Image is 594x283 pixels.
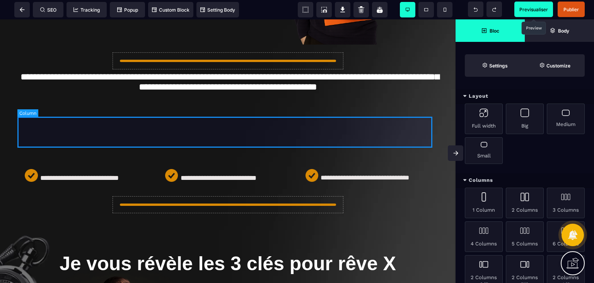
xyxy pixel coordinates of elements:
[506,104,544,134] div: Big
[25,150,38,162] img: 61b494325f8a4818ccf6b45798e672df_Vector.png
[200,7,235,13] span: Setting Body
[306,150,318,162] img: 61b494325f8a4818ccf6b45798e672df_Vector.png
[506,188,544,218] div: 2 Columns
[558,28,569,34] strong: Body
[546,63,570,69] strong: Customize
[117,7,138,13] span: Popup
[465,188,503,218] div: 1 Column
[525,19,594,42] span: Open Layer Manager
[519,7,548,12] span: Previsualiser
[465,221,503,252] div: 4 Columns
[465,54,525,77] span: Settings
[456,173,594,188] div: Columns
[73,7,100,13] span: Tracking
[490,28,499,34] strong: Bloc
[506,221,544,252] div: 5 Columns
[489,63,508,69] strong: Settings
[152,7,189,13] span: Custom Block
[465,104,503,134] div: Full width
[465,137,503,164] div: Small
[547,188,585,218] div: 3 Columns
[456,19,525,42] span: Open Blocks
[165,150,178,162] img: 61b494325f8a4818ccf6b45798e672df_Vector.png
[514,2,553,17] span: Preview
[60,233,396,255] b: Je vous révèle les 3 clés pour rêve X
[316,2,332,17] span: Screenshot
[456,89,594,104] div: Layout
[525,54,585,77] span: Open Style Manager
[547,221,585,252] div: 6 Columns
[563,7,579,12] span: Publier
[40,7,56,13] span: SEO
[298,2,313,17] span: View components
[547,104,585,134] div: Medium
